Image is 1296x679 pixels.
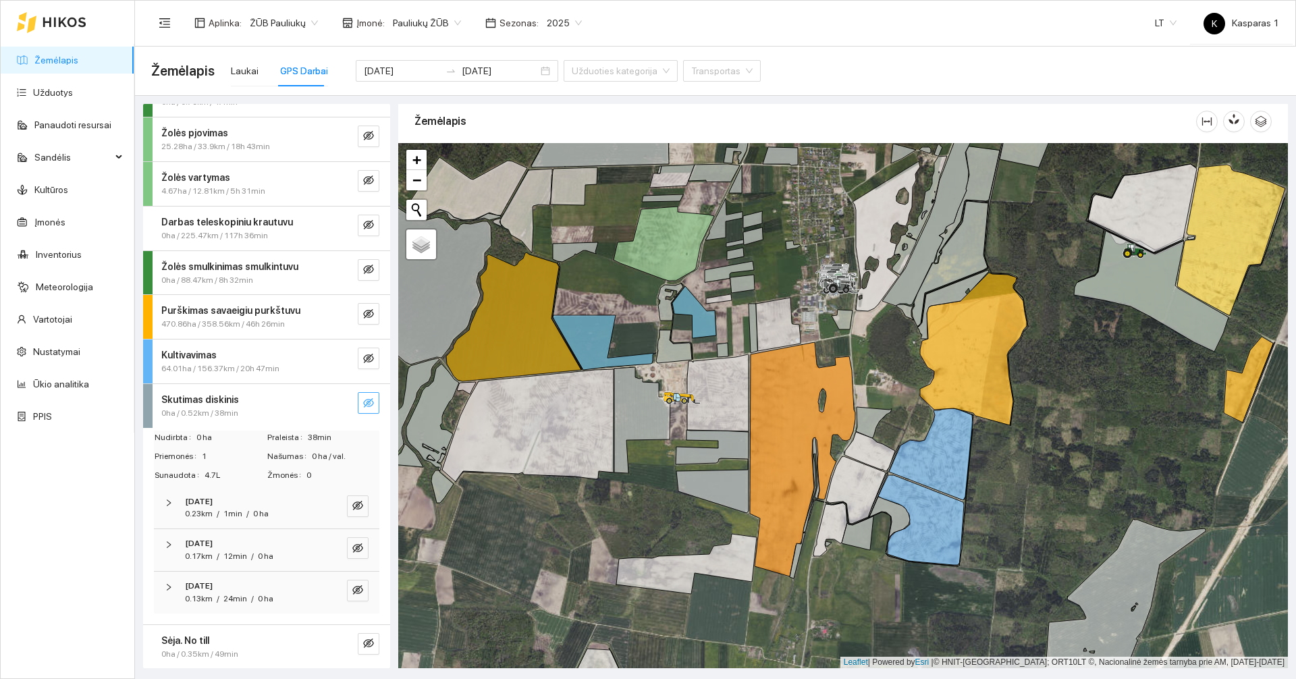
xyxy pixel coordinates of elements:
[196,431,266,444] span: 0 ha
[223,509,242,518] span: 1min
[33,314,72,325] a: Vartotojai
[161,172,230,183] strong: Žolės vartymas
[34,55,78,65] a: Žemėlapis
[161,648,238,661] span: 0ha / 0.35km / 49min
[364,63,440,78] input: Pradžios data
[363,308,374,321] span: eye-invisible
[932,657,934,667] span: |
[161,305,300,316] strong: Purškimas savaeigiu purkštuvu
[358,348,379,369] button: eye-invisible
[358,633,379,655] button: eye-invisible
[358,215,379,236] button: eye-invisible
[347,537,369,559] button: eye-invisible
[161,635,209,646] strong: Sėja. No till
[165,499,173,507] span: right
[251,551,254,561] span: /
[155,431,196,444] span: Nudirbta
[161,274,253,287] span: 0ha / 88.47km / 8h 32min
[280,63,328,78] div: GPS Darbai
[161,185,265,198] span: 4.67ha / 12.81km / 5h 31min
[154,529,379,571] div: [DATE]0.17km/12min/0 haeye-invisible
[205,469,266,482] span: 4.7L
[406,229,436,259] a: Layers
[312,450,379,463] span: 0 ha / val.
[161,261,298,272] strong: Žolės smulkinimas smulkintuvu
[154,487,379,529] div: [DATE]0.23km/1min/0 haeye-invisible
[209,16,242,30] span: Aplinka :
[500,16,539,30] span: Sezonas :
[1212,13,1217,34] span: K
[161,394,239,405] strong: Skutimas diskinis
[33,346,80,357] a: Nustatymai
[446,65,456,76] span: swap-right
[358,170,379,192] button: eye-invisible
[194,18,205,28] span: layout
[231,63,259,78] div: Laukai
[34,119,111,130] a: Panaudoti resursai
[143,207,390,250] div: Darbas teleskopiniu krautuvu0ha / 225.47km / 117h 36mineye-invisible
[253,509,269,518] span: 0 ha
[185,497,213,506] strong: [DATE]
[358,303,379,325] button: eye-invisible
[358,259,379,281] button: eye-invisible
[915,657,929,667] a: Esri
[352,585,363,597] span: eye-invisible
[155,469,205,482] span: Sunaudota
[217,509,219,518] span: /
[393,13,461,33] span: Pauliukų ŽŪB
[485,18,496,28] span: calendar
[217,551,219,561] span: /
[1196,111,1218,132] button: column-width
[1155,13,1177,33] span: LT
[1197,116,1217,127] span: column-width
[406,200,427,220] button: Initiate a new search
[161,407,238,420] span: 0ha / 0.52km / 38min
[358,126,379,147] button: eye-invisible
[267,450,312,463] span: Našumas
[217,594,219,603] span: /
[154,572,379,614] div: [DATE]0.13km/24min/0 haeye-invisible
[161,128,228,138] strong: Žolės pjovimas
[161,229,268,242] span: 0ha / 225.47km / 117h 36min
[161,318,285,331] span: 470.86ha / 358.56km / 46h 26min
[34,144,111,171] span: Sandėlis
[185,509,213,518] span: 0.23km
[363,398,374,410] span: eye-invisible
[33,87,73,98] a: Užduotys
[342,18,353,28] span: shop
[165,583,173,591] span: right
[258,551,273,561] span: 0 ha
[143,384,390,428] div: Skutimas diskinis0ha / 0.52km / 38mineye-invisible
[258,594,273,603] span: 0 ha
[406,150,427,170] a: Zoom in
[223,594,247,603] span: 24min
[462,63,538,78] input: Pabaigos data
[358,392,379,414] button: eye-invisible
[250,13,318,33] span: ŽŪB Pauliukų
[143,162,390,206] div: Žolės vartymas4.67ha / 12.81km / 5h 31mineye-invisible
[347,495,369,517] button: eye-invisible
[161,140,270,153] span: 25.28ha / 33.9km / 18h 43min
[185,581,213,591] strong: [DATE]
[406,170,427,190] a: Zoom out
[446,65,456,76] span: to
[840,657,1288,668] div: | Powered by © HNIT-[GEOGRAPHIC_DATA]; ORT10LT ©, Nacionalinė žemės tarnyba prie AM, [DATE]-[DATE]
[267,431,308,444] span: Praleista
[308,431,379,444] span: 38min
[185,539,213,548] strong: [DATE]
[36,249,82,260] a: Inventorius
[347,580,369,601] button: eye-invisible
[414,102,1196,140] div: Žemėlapis
[363,130,374,143] span: eye-invisible
[251,594,254,603] span: /
[246,509,249,518] span: /
[844,657,868,667] a: Leaflet
[143,339,390,383] div: Kultivavimas64.01ha / 156.37km / 20h 47mineye-invisible
[356,16,385,30] span: Įmonė :
[185,551,213,561] span: 0.17km
[363,638,374,651] span: eye-invisible
[143,625,390,669] div: Sėja. No till0ha / 0.35km / 49mineye-invisible
[34,217,65,227] a: Įmonės
[363,175,374,188] span: eye-invisible
[161,350,217,360] strong: Kultivavimas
